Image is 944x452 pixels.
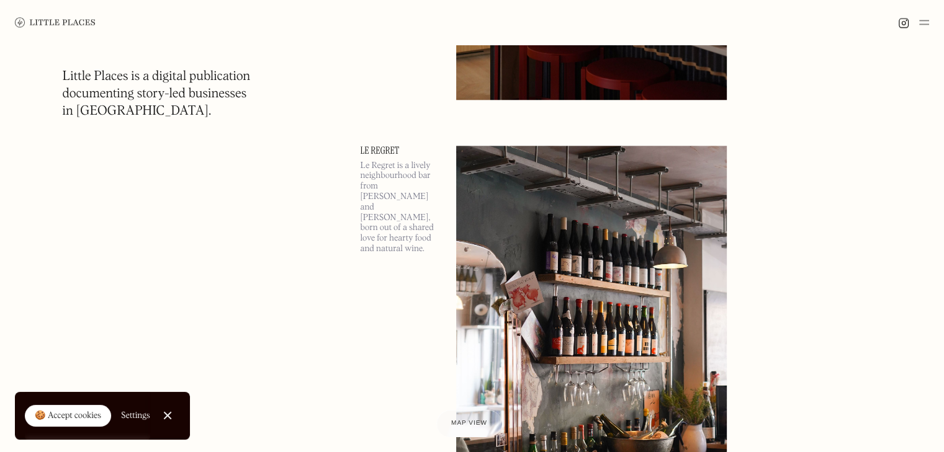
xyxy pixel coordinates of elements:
div: Settings [121,411,150,420]
a: Settings [121,402,150,430]
a: Map view [436,410,502,437]
p: Le Regret is a lively neighbourhood bar from [PERSON_NAME] and [PERSON_NAME], born out of a share... [361,161,441,254]
a: Le Regret [361,146,441,156]
a: Close Cookie Popup [155,403,180,428]
h1: Little Places is a digital publication documenting story-led businesses in [GEOGRAPHIC_DATA]. [63,68,251,120]
a: 🍪 Accept cookies [25,405,111,427]
div: 🍪 Accept cookies [35,410,101,422]
span: Map view [451,420,487,427]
